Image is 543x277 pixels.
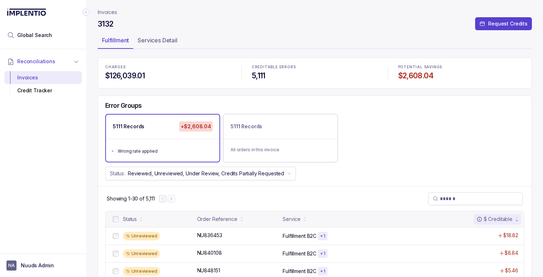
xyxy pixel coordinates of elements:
p: 5111 Records [231,123,262,130]
button: Next Page [168,195,175,202]
button: Request Credits [475,17,532,30]
div: $ Creditable [477,216,512,223]
div: Credit Tracker [10,84,76,97]
p: NU836453 [197,232,222,239]
a: Invoices [98,9,117,16]
span: Global Search [17,32,52,39]
p: Request Credits [488,20,528,27]
h4: 3132 [98,19,113,29]
input: checkbox-checkbox [113,268,119,274]
p: Showing 1-30 of 5,111 [107,195,155,202]
p: Fulfillment B2C [283,268,316,275]
div: Reconciliations [4,70,82,99]
p: Status: [110,170,125,177]
span: Reconciliations [17,58,55,65]
div: Unreviewed [123,267,160,276]
p: Reviewed, Unreviewed, Under Review, Credits Partially Requested [128,170,284,177]
li: Tab Fulfillment [98,34,133,49]
nav: breadcrumb [98,9,117,16]
p: CHARGES [105,65,231,69]
h4: $2,608.04 [398,71,524,81]
button: User initialsNuuds Admin [6,260,80,271]
button: Status:Reviewed, Unreviewed, Under Review, Credits Partially Requested [105,167,296,180]
p: NU848151 [197,267,220,274]
p: + 1 [320,233,325,239]
input: checkbox-checkbox [113,216,119,222]
p: POTENTIAL SAVINGS [398,65,524,69]
p: 5111 Records [113,123,144,130]
p: Fulfillment B2C [283,232,316,240]
ul: Tab Group [98,34,532,49]
button: Reconciliations [4,54,82,69]
li: Tab Services Detail [133,34,182,49]
p: Fulfillment [102,36,129,45]
p: + 1 [320,251,325,257]
h5: Error Groups [105,102,142,110]
div: Unreviewed [123,232,160,240]
div: Status [123,216,137,223]
div: Service [283,216,301,223]
p: $18.82 [503,232,518,239]
p: NU840108 [197,249,222,257]
div: Unreviewed [123,249,160,258]
p: Fulfillment B2C [283,250,316,257]
p: +$2,608.04 [179,121,213,131]
div: Invoices [10,71,76,84]
p: Nuuds Admin [21,262,54,269]
p: CREDITABLE ERRORS [252,65,378,69]
p: $5.46 [505,267,518,274]
input: checkbox-checkbox [113,233,119,239]
div: Collapse Icon [82,8,90,17]
h4: $126,039.01 [105,71,231,81]
div: Wrong rate applied [118,148,212,155]
div: Remaining page entries [107,195,155,202]
p: $8.84 [505,249,518,257]
div: Order Reference [197,216,237,223]
p: + 1 [320,268,325,274]
p: Services Detail [138,36,177,45]
h4: 5,111 [252,71,378,81]
input: checkbox-checkbox [113,251,119,257]
p: All orders in this invoice [231,146,330,153]
span: User initials [6,260,17,271]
